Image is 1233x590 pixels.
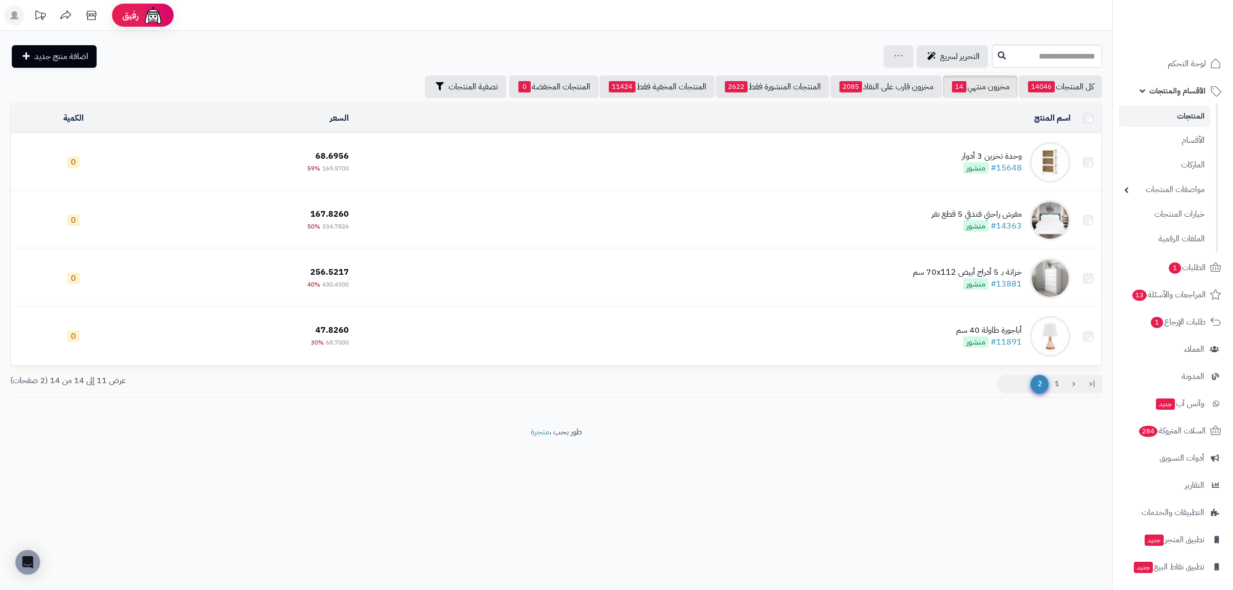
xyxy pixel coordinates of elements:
a: #13881 [991,278,1022,290]
a: لوحة التحكم [1119,51,1227,76]
span: الأقسام والمنتجات [1149,84,1206,98]
span: 59% [307,164,320,173]
span: 0 [67,273,80,284]
span: السلات المتروكة [1138,424,1206,438]
img: وحدة تخزين 3 أدوار [1030,142,1071,183]
button: تصفية المنتجات [425,75,506,98]
span: 169.5700 [322,164,349,173]
span: 0 [518,81,531,92]
span: العملاء [1184,342,1204,356]
div: Open Intercom Messenger [15,550,40,575]
span: رفيق [122,9,139,22]
span: 0 [67,331,80,342]
a: #15648 [991,162,1022,174]
span: 14046 [1028,81,1055,92]
span: منشور [963,162,988,174]
a: #14363 [991,220,1022,232]
a: التطبيقات والخدمات [1119,500,1227,525]
a: 1 [1048,375,1066,393]
a: الماركات [1119,154,1210,176]
a: اضافة منتج جديد [12,45,97,68]
span: 1 [1151,317,1163,328]
span: منشور [963,278,988,290]
a: تحديثات المنصة [27,5,53,28]
span: 50% [307,222,320,231]
a: تطبيق المتجرجديد [1119,527,1227,552]
span: 430.4300 [322,280,349,289]
a: مواصفات المنتجات [1119,179,1210,201]
span: المراجعات والأسئلة [1131,288,1206,302]
span: 256.5217 [310,266,349,278]
span: 14 [952,81,966,92]
span: التطبيقات والخدمات [1142,505,1204,520]
div: أباجورة طاولة 40 سم [956,325,1022,336]
span: 47.8260 [315,324,349,336]
span: طلبات الإرجاع [1150,315,1206,329]
img: مفرش راحتي فندقي 5 قطع نفر [1030,200,1071,241]
a: المنتجات المخفضة0 [509,75,599,98]
span: 334.7826 [322,222,349,231]
span: المدونة [1182,369,1204,384]
a: المدونة [1119,364,1227,389]
span: اضافة منتج جديد [34,50,88,63]
a: الأقسام [1119,129,1210,151]
a: الكمية [63,112,84,124]
a: كل المنتجات14046 [1019,75,1102,98]
span: 2 [1031,375,1049,393]
span: وآتس آب [1155,396,1204,411]
a: وآتس آبجديد [1119,391,1227,416]
span: تطبيق المتجر [1144,532,1204,547]
a: المراجعات والأسئلة13 [1119,282,1227,307]
a: مخزون قارب على النفاذ2085 [830,75,942,98]
span: 11424 [609,81,636,92]
span: الطلبات [1168,260,1206,275]
span: لوحة التحكم [1168,56,1206,71]
a: التقارير [1119,473,1227,498]
a: السعر [330,112,349,124]
span: 2622 [725,81,748,92]
a: < [1065,375,1082,393]
span: التقارير [1185,478,1204,492]
span: 0 [67,157,80,168]
span: 40% [307,280,320,289]
a: المنتجات المخفية فقط11424 [600,75,715,98]
a: السلات المتروكة284 [1119,418,1227,443]
a: تطبيق نقاط البيعجديد [1119,555,1227,579]
img: ai-face.png [143,5,163,26]
span: تصفية المنتجات [449,81,498,93]
img: خزانة بـ 5 أدراج أبيض ‎70x112 سم‏ [1030,258,1071,299]
a: متجرة [531,426,549,438]
span: 30% [311,338,324,347]
img: logo-2.png [1163,28,1223,49]
div: مفرش راحتي فندقي 5 قطع نفر [931,208,1022,220]
span: منشور [963,220,988,232]
a: أدوات التسويق [1119,446,1227,470]
a: طلبات الإرجاع1 [1119,310,1227,334]
a: |< [1082,375,1102,393]
span: جديد [1145,535,1164,546]
span: التحرير لسريع [940,50,980,63]
span: أدوات التسويق [1160,451,1204,465]
span: تطبيق نقاط البيع [1133,560,1204,574]
span: 68.6956 [315,150,349,162]
a: اسم المنتج [1034,112,1071,124]
a: #11891 [991,336,1022,348]
span: 68.7000 [326,338,349,347]
span: 0 [67,215,80,226]
a: مخزون منتهي14 [943,75,1018,98]
span: 2085 [839,81,862,92]
a: المنتجات المنشورة فقط2622 [716,75,829,98]
a: خيارات المنتجات [1119,203,1210,225]
a: الملفات الرقمية [1119,228,1210,250]
a: التحرير لسريع [917,45,988,68]
a: الطلبات1 [1119,255,1227,280]
span: 1 [1169,262,1181,274]
span: 284 [1139,426,1157,437]
div: خزانة بـ 5 أدراج أبيض ‎70x112 سم‏ [913,267,1022,278]
span: جديد [1134,562,1153,573]
span: منشور [963,336,988,348]
img: أباجورة طاولة 40 سم [1030,316,1071,357]
div: عرض 11 إلى 14 من 14 (2 صفحات) [3,375,556,387]
a: المنتجات [1119,106,1210,127]
div: وحدة تخزين 3 أدوار [962,150,1022,162]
